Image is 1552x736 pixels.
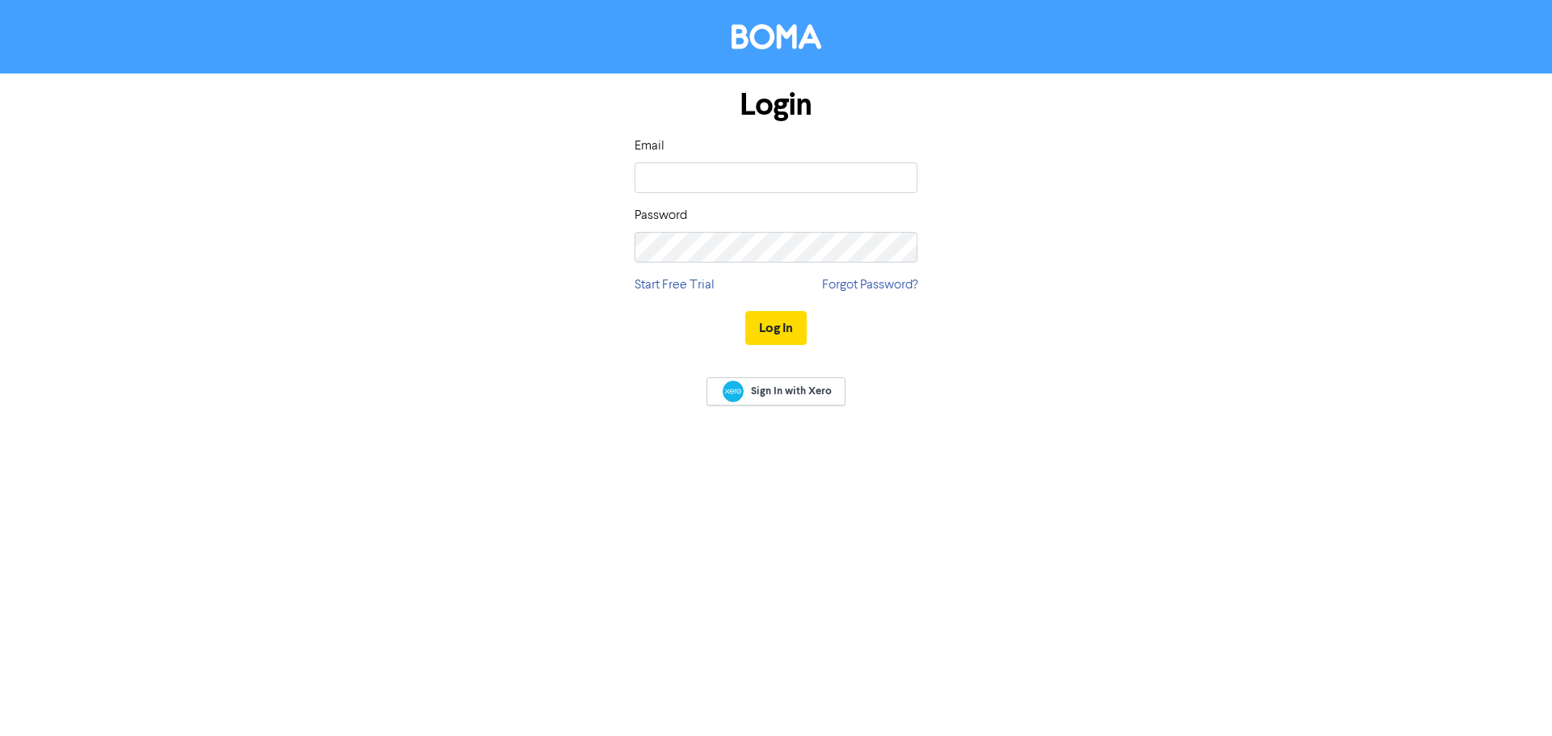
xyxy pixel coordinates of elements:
label: Password [635,206,687,225]
label: Email [635,137,664,156]
img: Xero logo [723,381,744,402]
img: BOMA Logo [732,24,821,49]
iframe: Chat Widget [1471,658,1552,736]
button: Log In [745,311,807,345]
a: Start Free Trial [635,275,715,295]
a: Sign In with Xero [706,377,846,406]
span: Sign In with Xero [751,384,832,398]
h1: Login [635,86,917,124]
a: Forgot Password? [822,275,917,295]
